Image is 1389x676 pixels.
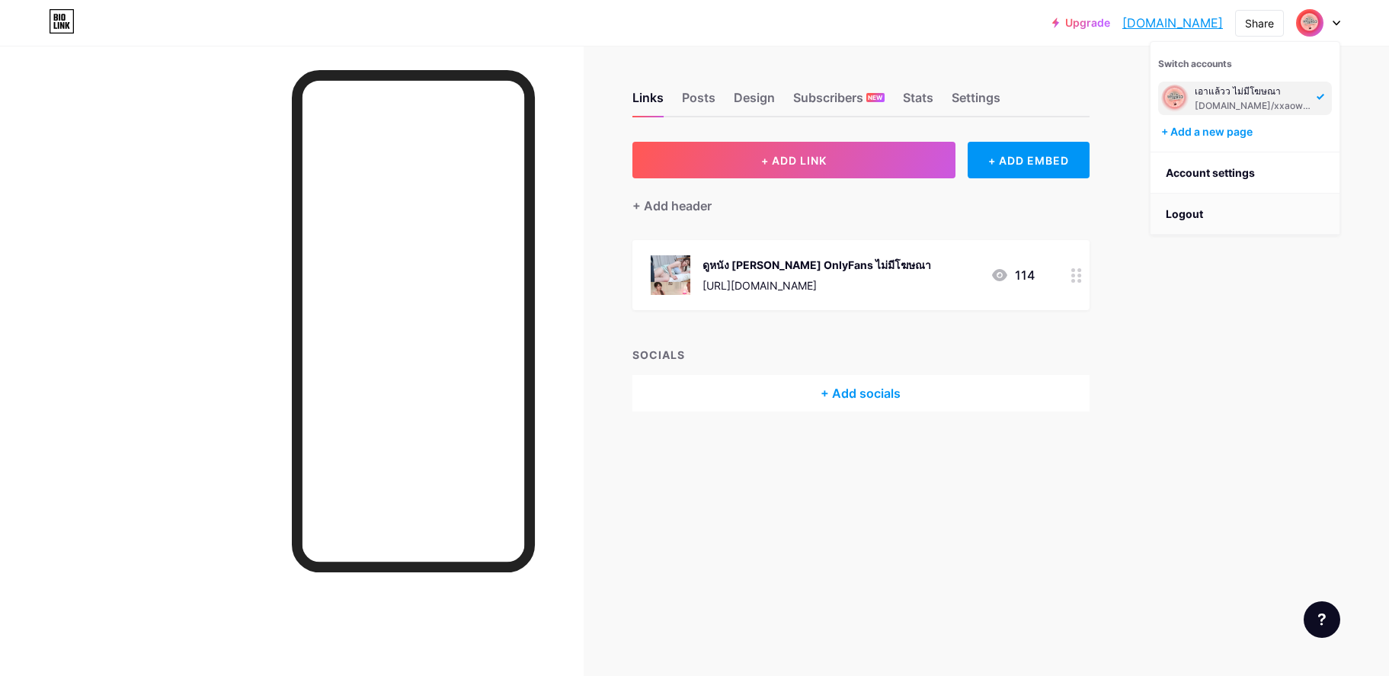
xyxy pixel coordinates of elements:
[1161,124,1332,139] div: + Add a new page
[651,255,690,295] img: ดูหนัง ญี่ปุ่น ไทย OnlyFans ไม่มีโฆษณา
[1122,14,1223,32] a: [DOMAIN_NAME]
[632,88,664,116] div: Links
[632,375,1090,412] div: + Add socials
[952,88,1000,116] div: Settings
[1195,100,1312,112] div: [DOMAIN_NAME]/xxaowreaw
[1151,194,1339,235] li: Logout
[1195,85,1312,98] div: เอาแล้วว ไม่มีโฆษณา
[632,142,956,178] button: + ADD LINK
[1158,58,1232,69] span: Switch accounts
[703,277,931,293] div: [URL][DOMAIN_NAME]
[968,142,1089,178] div: + ADD EMBED
[734,88,775,116] div: Design
[868,93,882,102] span: NEW
[632,197,712,215] div: + Add header
[903,88,933,116] div: Stats
[1161,85,1189,112] img: Play Thegame
[632,347,1090,363] div: SOCIALS
[1052,17,1110,29] a: Upgrade
[1151,152,1339,194] a: Account settings
[793,88,885,116] div: Subscribers
[761,154,827,167] span: + ADD LINK
[1245,15,1274,31] div: Share
[1298,11,1322,35] img: Play Thegame
[991,266,1035,284] div: 114
[703,257,931,273] div: ดูหนัง [PERSON_NAME] OnlyFans ไม่มีโฆษณา
[682,88,715,116] div: Posts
